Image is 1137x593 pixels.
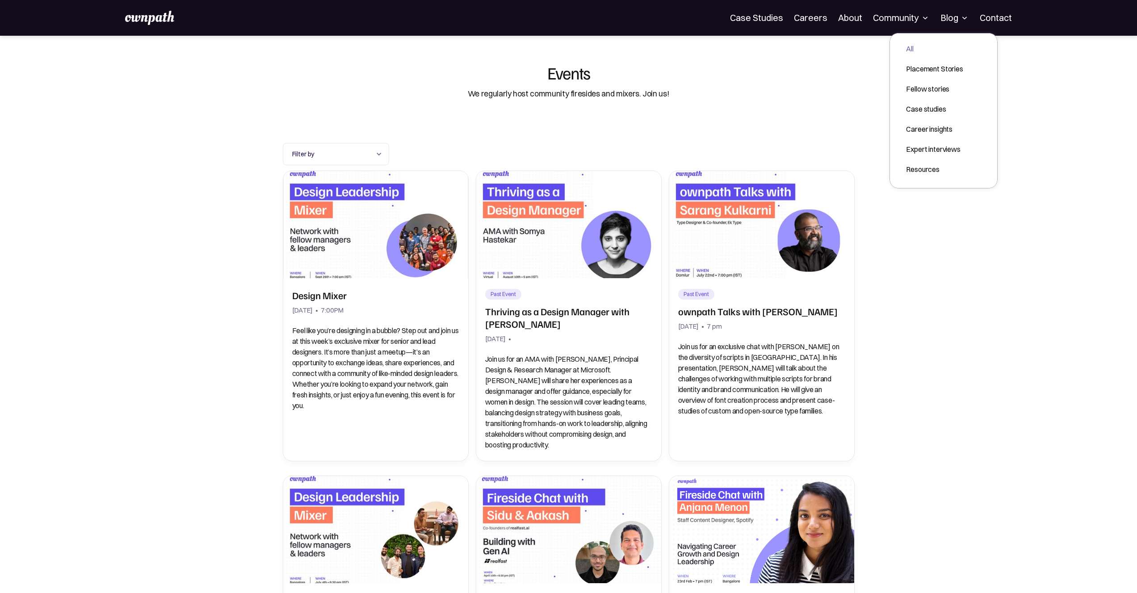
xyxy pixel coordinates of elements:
div: [DATE] [292,304,313,317]
a: Career insights [899,121,970,137]
div: Filter by [292,149,371,159]
div: We regularly host community firesides and mixers. Join us! [468,88,670,100]
div: Past Event [491,291,516,298]
div: Fellow stories [906,84,963,94]
a: Design Mixer[DATE]•7:00PMFeel like you’re designing in a bubble? Step out and join us at this wee... [283,171,469,461]
div: All [906,43,963,54]
a: Past EventThriving as a Design Manager with [PERSON_NAME][DATE]•Join us for an AMA with [PERSON_N... [476,171,662,461]
p: Join us for an exclusive chat with [PERSON_NAME] on the diversity of scripts in [GEOGRAPHIC_DATA]... [678,341,845,416]
a: Resources [899,161,970,177]
h2: Design Mixer [292,289,347,301]
div: Career insights [906,124,963,134]
p: Feel like you’re designing in a bubble? Step out and join us at this week’s exclusive mixer for s... [292,325,459,411]
div: • [508,333,511,345]
h2: ownpath Talks with [PERSON_NAME] [678,305,838,317]
div: 7:00PM [321,304,344,317]
a: Case studies [899,101,970,117]
div: Expert interviews [906,144,963,155]
a: Careers [794,13,827,23]
a: Past Eventownpath Talks with [PERSON_NAME][DATE]•7 pmJoin us for an exclusive chat with [PERSON_N... [669,171,855,461]
div: Events [547,64,590,81]
a: All [899,41,970,57]
div: Blog [940,13,969,23]
div: [DATE] [485,333,506,345]
div: Past Event [684,291,709,298]
div: Case studies [906,104,963,114]
a: About [838,13,862,23]
nav: Blog [889,33,997,188]
a: Fellow stories [899,81,970,97]
a: Expert interviews [899,141,970,157]
div: 7 pm [707,320,722,333]
div: Resources [906,164,963,175]
div: [DATE] [678,320,699,333]
div: Community [873,13,930,23]
div: • [315,304,318,317]
p: Join us for an AMA with [PERSON_NAME], Principal Design & Research Manager at Microsoft. [PERSON_... [485,354,652,450]
div: Placement Stories [906,63,963,74]
a: Contact [980,13,1012,23]
div: Filter by [283,143,389,165]
h2: Thriving as a Design Manager with [PERSON_NAME] [485,305,652,330]
a: Placement Stories [899,61,970,77]
a: Case Studies [730,13,783,23]
div: • [701,320,704,333]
